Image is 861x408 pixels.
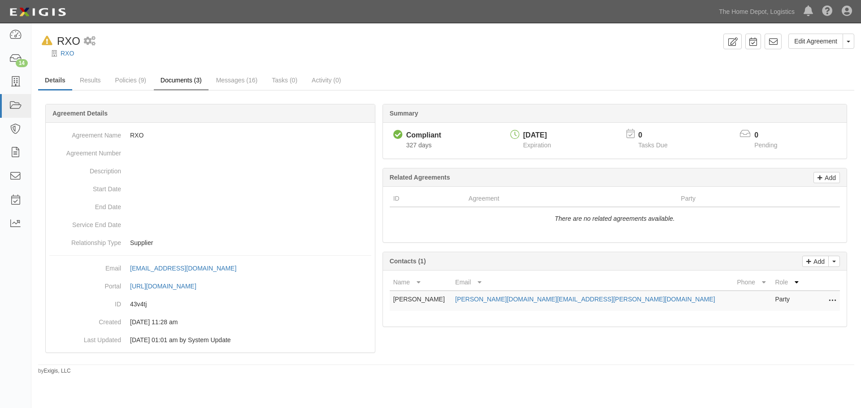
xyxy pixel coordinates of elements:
[57,35,80,47] span: RXO
[813,172,840,183] a: Add
[49,234,121,247] dt: Relationship Type
[154,71,209,90] a: Documents (3)
[733,274,771,291] th: Phone
[390,110,418,117] b: Summary
[265,71,304,89] a: Tasks (0)
[638,130,678,141] p: 0
[393,130,403,140] i: Compliant
[49,126,371,144] dd: RXO
[822,6,833,17] i: Help Center - Complianz
[49,144,121,158] dt: Agreement Number
[38,71,72,90] a: Details
[49,216,121,229] dt: Service End Date
[61,50,74,57] a: RXO
[16,59,28,67] div: 14
[38,34,80,49] div: RXO
[406,130,441,141] div: Compliant
[49,313,121,326] dt: Created
[73,71,108,89] a: Results
[49,331,371,349] dd: [DATE] 01:01 am by System Update
[452,274,733,291] th: Email
[822,172,836,183] p: Add
[390,174,450,181] b: Related Agreements
[390,291,452,311] td: [PERSON_NAME]
[390,258,426,265] b: Contacts (1)
[771,274,804,291] th: Role
[305,71,348,89] a: Activity (0)
[523,130,551,141] div: [DATE]
[523,142,551,149] span: Expiration
[130,265,246,272] a: [EMAIL_ADDRESS][DOMAIN_NAME]
[49,295,121,309] dt: ID
[455,296,715,303] a: [PERSON_NAME][DOMAIN_NAME][EMAIL_ADDRESS][PERSON_NAME][DOMAIN_NAME]
[788,34,843,49] a: Edit Agreement
[390,190,465,207] th: ID
[714,3,799,21] a: The Home Depot, Logistics
[49,162,121,176] dt: Description
[109,71,153,89] a: Policies (9)
[49,295,371,313] dd: 43v4tj
[42,36,52,46] i: In Default since 11/29/2024
[209,71,265,89] a: Messages (16)
[49,277,121,291] dt: Portal
[390,274,452,291] th: Name
[38,367,71,375] small: by
[638,142,667,149] span: Tasks Due
[49,259,121,273] dt: Email
[802,256,829,267] a: Add
[465,190,678,207] th: Agreement
[406,142,432,149] span: Since 11/08/2024
[754,130,788,141] p: 0
[811,256,825,266] p: Add
[52,110,108,117] b: Agreement Details
[7,4,69,20] img: logo-5460c22ac91f19d4615b14bd174203de0afe785f0fc80cf4dbbc73dc1793850b.png
[49,331,121,344] dt: Last Updated
[677,190,800,207] th: Party
[84,37,96,46] i: 1 scheduled workflow
[44,368,71,374] a: Exigis, LLC
[130,283,206,290] a: [URL][DOMAIN_NAME]
[49,234,371,252] dd: Supplier
[130,264,236,273] div: [EMAIL_ADDRESS][DOMAIN_NAME]
[754,142,777,149] span: Pending
[49,313,371,331] dd: [DATE] 11:28 am
[49,180,121,193] dt: Start Date
[771,291,804,311] td: Party
[49,198,121,211] dt: End Date
[49,126,121,140] dt: Agreement Name
[555,215,675,222] i: There are no related agreements available.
